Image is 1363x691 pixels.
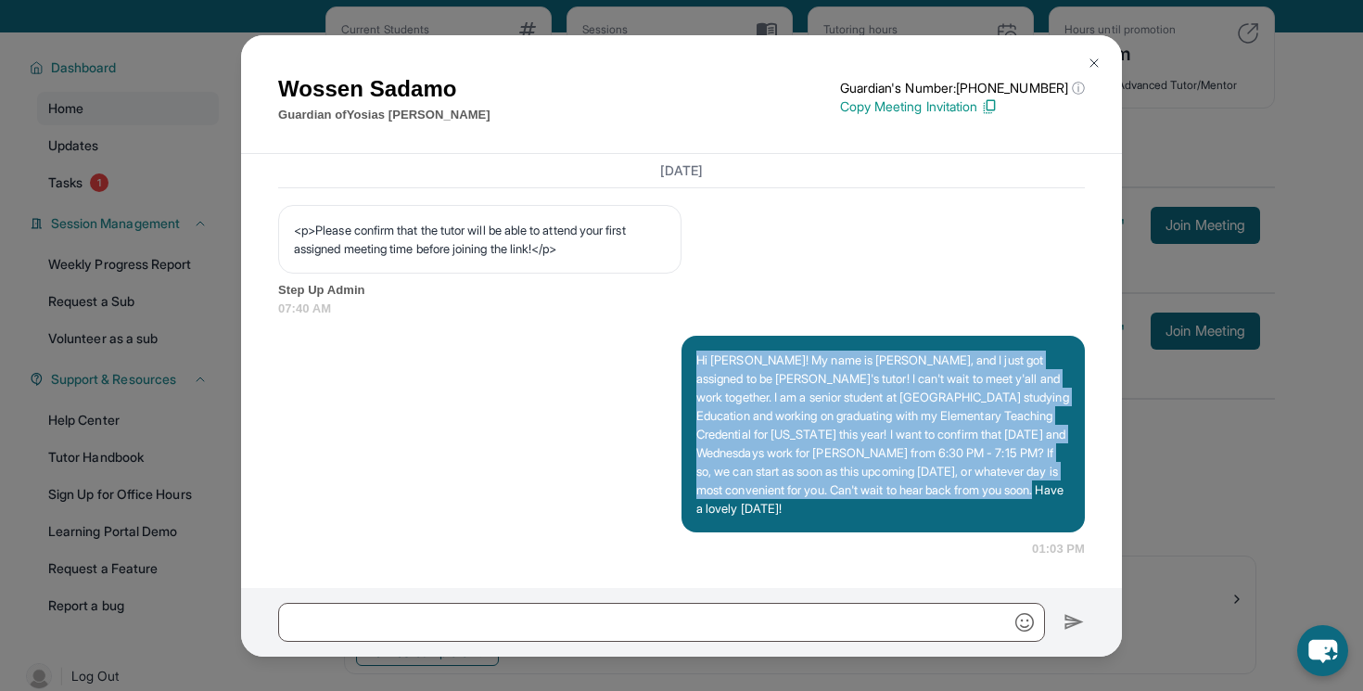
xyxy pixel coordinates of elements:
img: Close Icon [1087,56,1102,70]
img: Send icon [1064,611,1085,633]
p: <p>Please confirm that the tutor will be able to attend your first assigned meeting time before j... [294,221,666,258]
img: Copy Icon [981,98,998,115]
p: Guardian's Number: [PHONE_NUMBER] [840,79,1085,97]
img: Emoji [1015,613,1034,632]
span: Step Up Admin [278,281,1085,300]
span: ⓘ [1072,79,1085,97]
h3: [DATE] [278,161,1085,180]
button: chat-button [1297,625,1348,676]
span: 01:03 PM [1032,540,1085,558]
p: Guardian of Yosias [PERSON_NAME] [278,106,490,124]
p: Hi [PERSON_NAME]! My name is [PERSON_NAME], and I just got assigned to be [PERSON_NAME]'s tutor! ... [696,351,1070,518]
p: Copy Meeting Invitation [840,97,1085,116]
h1: Wossen Sadamo [278,72,490,106]
span: 07:40 AM [278,300,1085,318]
